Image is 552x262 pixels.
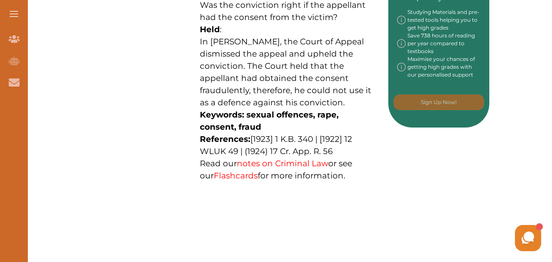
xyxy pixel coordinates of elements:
[200,37,371,107] span: In [PERSON_NAME], the Court of Appeal dismissed the appeal and upheld the conviction. The Court h...
[397,55,481,79] div: Maximise your chances of getting high grades with our personalised support
[397,32,406,55] img: info-img
[200,134,352,156] span: [1923] 1 K.B. 340 | [1922] 12 WLUK 49 | (1924) 17 Cr. App. R. 56
[343,223,543,253] iframe: HelpCrunch
[397,55,406,79] img: info-img
[421,98,457,106] p: Sign Up Now!
[200,24,222,34] span: :
[397,8,481,32] div: Studying Materials and pre-tested tools helping you to get high grades
[200,134,250,144] strong: References:
[394,94,484,110] button: [object Object]
[397,8,406,32] img: info-img
[237,158,328,168] a: notes on Criminal Law
[214,171,258,181] a: Flashcards
[200,158,352,181] span: Read our or see our for more information.
[200,24,220,34] strong: Held
[397,32,481,55] div: Save 738 hours of reading per year compared to textbooks
[200,110,339,132] strong: Keywords: sexual offences, rape, consent, fraud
